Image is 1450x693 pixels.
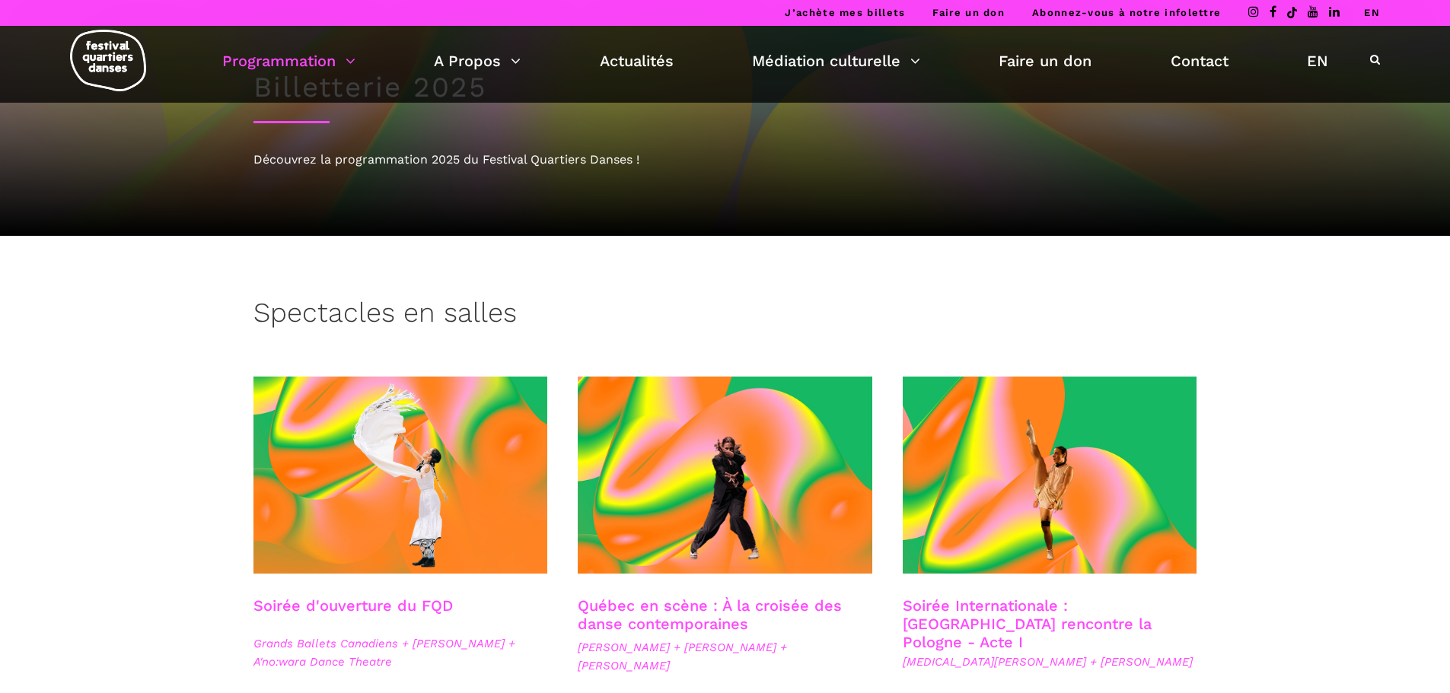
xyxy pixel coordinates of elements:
a: EN [1364,7,1380,18]
a: EN [1307,48,1328,74]
a: A Propos [434,48,521,74]
a: Faire un don [999,48,1091,74]
a: Soirée d'ouverture du FQD [253,596,453,615]
h3: Spectacles en salles [253,297,517,335]
a: Programmation [222,48,355,74]
a: Soirée Internationale : [GEOGRAPHIC_DATA] rencontre la Pologne - Acte I [903,596,1152,651]
a: Actualités [600,48,674,74]
span: [PERSON_NAME] + [PERSON_NAME] + [PERSON_NAME] [578,638,872,675]
a: Contact [1171,48,1229,74]
span: [MEDICAL_DATA][PERSON_NAME] + [PERSON_NAME] [903,653,1197,671]
a: Abonnez-vous à notre infolettre [1032,7,1221,18]
a: Québec en scène : À la croisée des danse contemporaines [578,596,842,633]
a: Médiation culturelle [752,48,920,74]
a: J’achète mes billets [785,7,905,18]
span: Grands Ballets Canadiens + [PERSON_NAME] + A'no:wara Dance Theatre [253,634,548,671]
div: Découvrez la programmation 2025 du Festival Quartiers Danses ! [253,150,1197,170]
a: Faire un don [932,7,1005,18]
img: logo-fqd-med [70,30,146,91]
